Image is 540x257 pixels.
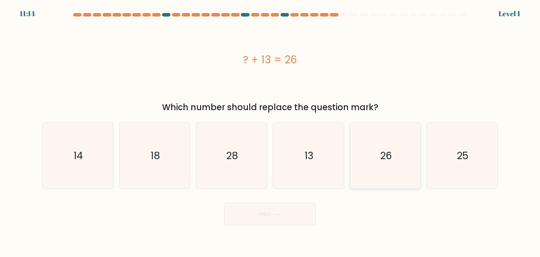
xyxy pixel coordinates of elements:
div: Which number should replace the question mark? [46,101,494,114]
button: Next [224,203,316,225]
div: ? + 13 = 26 [42,52,498,68]
text: 25 [457,149,469,163]
text: 14 [74,149,83,163]
div: 11:14 [20,8,35,19]
text: 13 [304,149,314,163]
div: Level 1 [499,8,520,19]
text: 18 [150,149,160,163]
text: 28 [226,149,238,163]
text: 26 [380,149,392,163]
